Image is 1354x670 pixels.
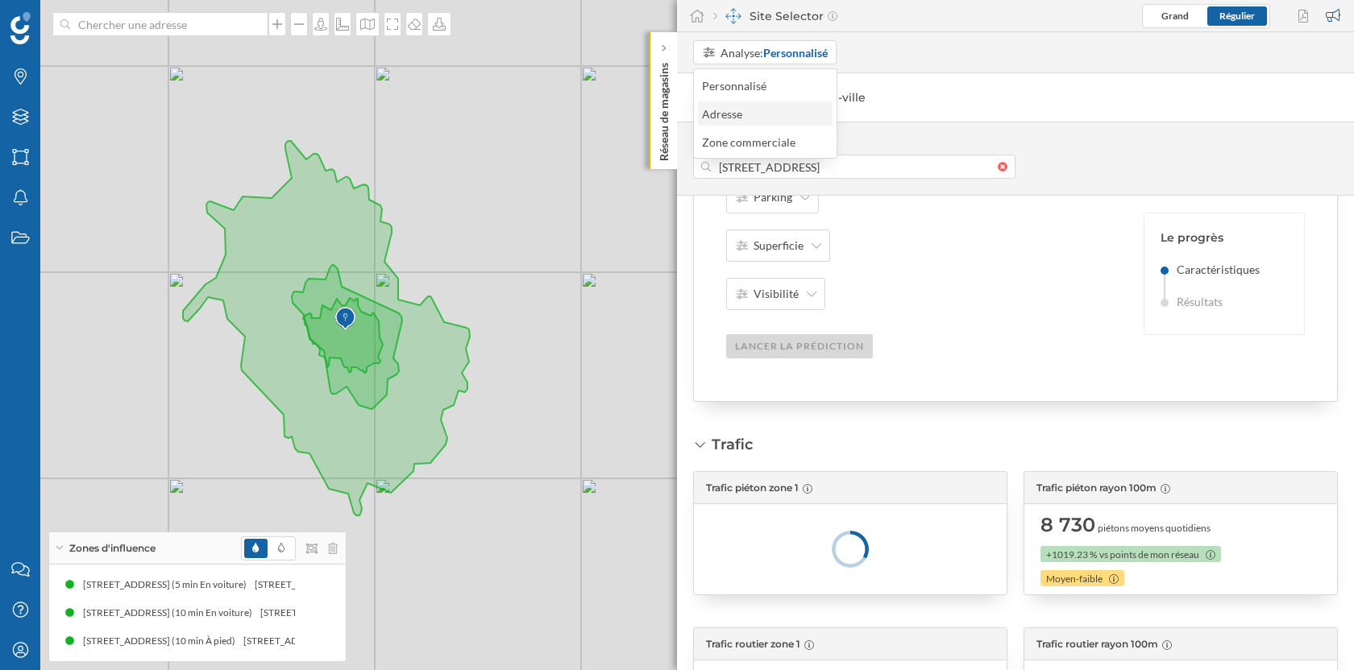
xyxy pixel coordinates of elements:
span: Superficie [754,238,804,254]
span: +1019.23 % [1046,548,1097,562]
div: [STREET_ADDRESS] (5 min En voiture) [57,577,229,593]
span: Régulier [1219,10,1255,22]
span: 8 730 [1040,512,1095,538]
span: vs points de mon réseau [1099,548,1199,562]
span: Trafic piéton rayon 100m [1036,481,1157,495]
div: Trafic [712,434,753,455]
p: Réseau de magasins [656,56,672,161]
span: Moyen-faible [1046,572,1103,586]
span: Support [34,11,92,26]
img: dashboards-manager.svg [725,8,741,24]
div: [STREET_ADDRESS] (10 min En voiture) [234,605,411,621]
span: Trafic routier zone 1 [706,637,800,651]
span: Trafic piéton zone 1 [706,481,799,495]
strong: Personnalisé [763,46,828,60]
div: Zone commerciale [702,135,795,149]
li: Résultats [1161,294,1288,310]
span: Zones d'influence [69,541,156,556]
div: Site Selector [713,8,837,24]
div: Personnalisé [702,79,766,93]
div: [STREET_ADDRESS] (5 min En voiture) [229,577,401,593]
div: Le progrès [1161,230,1288,246]
span: Parking [754,189,792,205]
li: Caractéristiques [1161,262,1288,278]
div: [STREET_ADDRESS] (10 min À pied) [219,633,380,649]
div: [STREET_ADDRESS] (10 min En voiture) [56,605,234,621]
span: Grand [1161,10,1189,22]
span: Trafic routier rayon 100m [1036,637,1158,651]
div: Adresse [702,107,742,121]
span: Visibilité [754,286,799,302]
img: Logo Geoblink [10,12,31,44]
img: Marker [335,303,355,335]
div: Analyse: [721,44,828,61]
span: piétons moyens quotidiens [1098,521,1211,536]
div: [STREET_ADDRESS] (10 min À pied) [59,633,219,649]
